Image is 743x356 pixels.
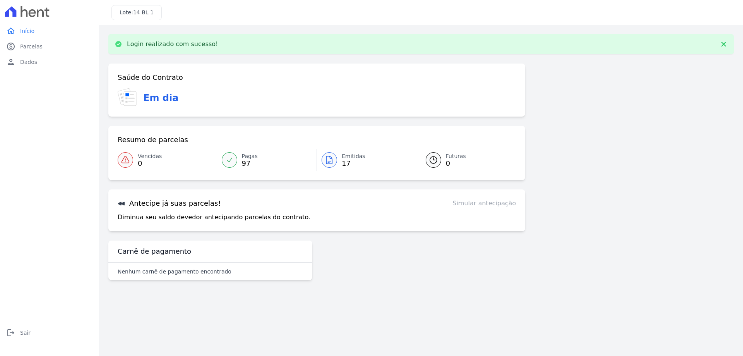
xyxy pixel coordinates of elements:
[118,268,231,275] p: Nenhum carnê de pagamento encontrado
[118,247,191,256] h3: Carnê de pagamento
[143,91,178,105] h3: Em dia
[242,152,258,160] span: Pagas
[120,9,154,17] h3: Lote:
[118,135,188,144] h3: Resumo de parcelas
[118,73,183,82] h3: Saúde do Contrato
[342,160,365,167] span: 17
[133,9,154,15] span: 14 BL 1
[20,27,34,35] span: Início
[138,152,162,160] span: Vencidas
[446,160,466,167] span: 0
[6,42,15,51] i: paid
[3,325,96,341] a: logoutSair
[217,149,317,171] a: Pagas 97
[3,54,96,70] a: personDados
[6,328,15,337] i: logout
[118,149,217,171] a: Vencidas 0
[342,152,365,160] span: Emitidas
[317,149,416,171] a: Emitidas 17
[446,152,466,160] span: Futuras
[416,149,516,171] a: Futuras 0
[20,58,37,66] span: Dados
[6,26,15,36] i: home
[118,199,221,208] h3: Antecipe já suas parcelas!
[118,213,310,222] p: Diminua seu saldo devedor antecipando parcelas do contrato.
[242,160,258,167] span: 97
[20,43,43,50] span: Parcelas
[452,199,516,208] a: Simular antecipação
[6,57,15,67] i: person
[3,23,96,39] a: homeInício
[3,39,96,54] a: paidParcelas
[138,160,162,167] span: 0
[127,40,218,48] p: Login realizado com sucesso!
[20,329,31,337] span: Sair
